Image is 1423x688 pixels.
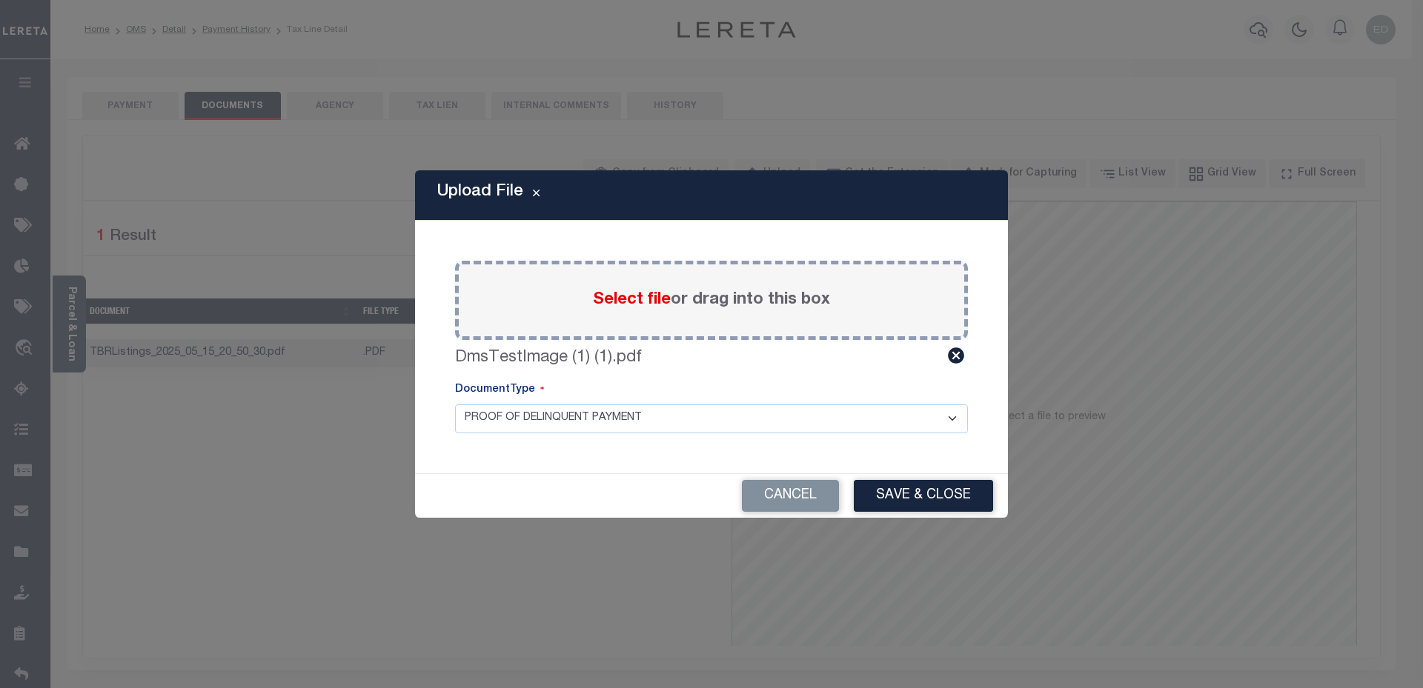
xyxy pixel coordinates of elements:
[437,182,523,201] h5: Upload File
[523,187,549,204] button: Close
[593,288,830,313] label: or drag into this box
[455,346,642,370] label: DmsTestImage (1) (1).pdf
[854,480,993,512] button: Save & Close
[593,292,671,308] span: Select file
[742,480,839,512] button: Cancel
[455,382,544,398] label: DocumentType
